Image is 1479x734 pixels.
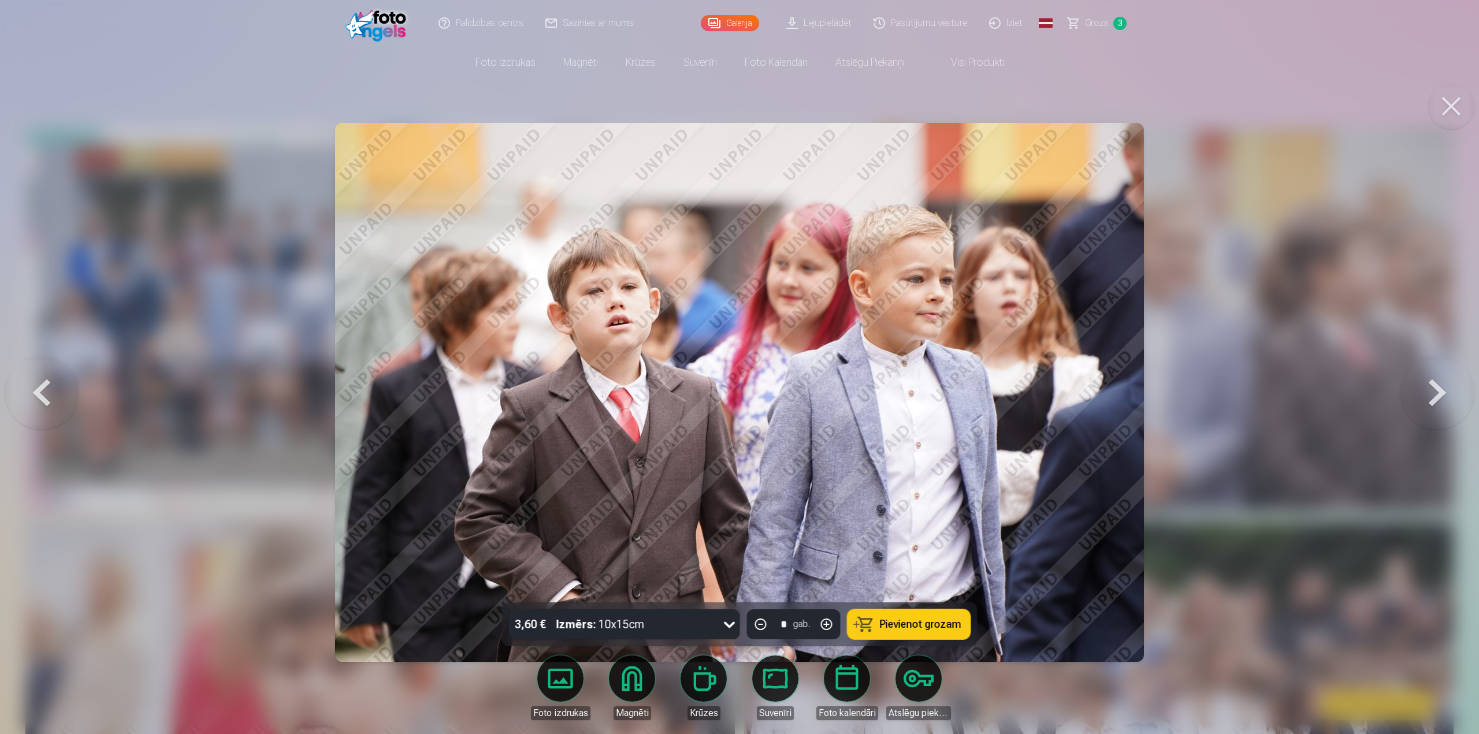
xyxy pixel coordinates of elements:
[556,609,645,639] div: 10x15cm
[612,46,670,79] a: Krūzes
[822,46,919,79] a: Atslēgu piekariņi
[731,46,822,79] a: Foto kalendāri
[462,46,549,79] a: Foto izdrukas
[886,706,951,720] div: Atslēgu piekariņi
[614,706,651,720] div: Magnēti
[815,655,879,720] a: Foto kalendāri
[1085,16,1109,30] span: Grozs
[688,706,720,720] div: Krūzes
[886,655,951,720] a: Atslēgu piekariņi
[531,706,590,720] div: Foto izdrukas
[1113,17,1127,30] span: 3
[549,46,612,79] a: Magnēti
[600,655,664,720] a: Magnēti
[670,46,731,79] a: Suvenīri
[757,706,794,720] div: Suvenīri
[556,616,596,632] strong: Izmērs :
[743,655,808,720] a: Suvenīri
[671,655,736,720] a: Krūzes
[880,619,961,629] span: Pievienot grozam
[528,655,593,720] a: Foto izdrukas
[345,5,412,42] img: /fa3
[816,706,878,720] div: Foto kalendāri
[919,46,1018,79] a: Visi produkti
[509,609,552,639] div: 3,60 €
[848,609,971,639] button: Pievienot grozam
[701,15,759,31] a: Galerija
[793,617,811,631] div: gab.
